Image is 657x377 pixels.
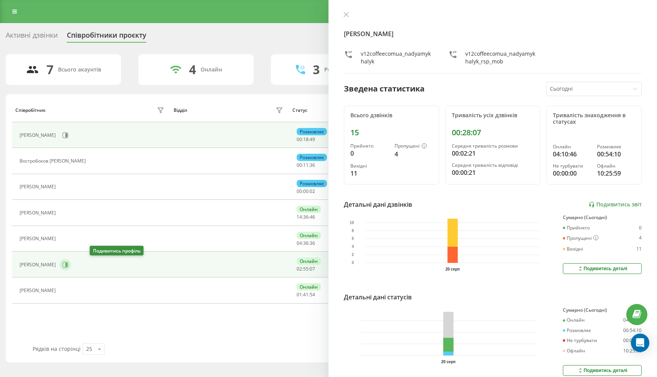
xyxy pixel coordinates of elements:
span: 18 [303,136,309,143]
div: 00:00:00 [553,169,591,178]
text: 6 [352,237,354,241]
div: Прийнято [350,143,388,149]
div: 15 [350,128,433,137]
span: 36 [310,162,315,168]
div: v12coffeecomua_nadyamykhalyk [361,50,433,65]
div: Востробоков [PERSON_NAME] [20,158,88,164]
div: : : [297,214,315,220]
div: Розмовляє [563,328,591,333]
div: Подивитись профіль [90,246,144,256]
div: 10:25:59 [623,348,642,354]
div: Розмовляють [324,66,362,73]
div: Онлайн [297,283,321,291]
div: Тривалість знаходження в статусах [553,112,635,125]
span: 00 [297,162,302,168]
span: Рядків на сторінці [33,345,81,352]
div: Прийнято [563,225,590,231]
div: Тривалість усіх дзвінків [452,112,534,119]
div: Вихідні [350,163,388,169]
text: 20 серп [441,360,455,364]
div: 10:25:59 [597,169,635,178]
div: 00:54:10 [623,328,642,333]
div: Подивитись деталі [577,367,627,374]
div: [PERSON_NAME] [20,288,58,293]
div: [PERSON_NAME] [20,184,58,189]
div: Середня тривалість відповіді [452,163,534,168]
span: 55 [303,266,309,272]
div: Сумарно (Сьогодні) [563,307,642,313]
div: 11 [636,246,642,252]
div: Онлайн [297,257,321,265]
div: 25 [86,345,92,353]
div: : : [297,241,315,246]
div: 00:54:10 [597,149,635,159]
span: 04 [297,240,302,246]
div: 04:10:46 [553,149,591,159]
div: Сумарно (Сьогодні) [563,215,642,220]
div: 00:02:21 [452,149,534,158]
div: Зведена статистика [344,83,425,95]
div: Вихідні [563,246,583,252]
div: 0 [639,225,642,231]
div: : : [297,266,315,272]
a: Подивитись звіт [589,201,642,208]
div: Розмовляє [297,180,327,187]
div: [PERSON_NAME] [20,262,58,267]
div: [PERSON_NAME] [20,236,58,241]
div: Онлайн [563,317,585,323]
text: 20 серп [446,267,460,271]
div: : : [297,137,315,142]
div: Подивитись деталі [577,266,627,272]
span: 00 [297,136,302,143]
div: Всього акаунтів [58,66,101,73]
span: 46 [310,214,315,220]
div: 00:00:00 [623,338,642,343]
text: 8 [352,229,354,233]
span: 36 [303,214,309,220]
div: Не турбувати [553,163,591,169]
div: : : [297,163,315,168]
div: : : [297,189,315,194]
div: Онлайн [553,144,591,149]
div: Детальні дані статусів [344,292,412,302]
div: Пропущені [563,235,599,241]
div: Open Intercom Messenger [631,334,649,352]
button: Подивитись деталі [563,365,642,376]
div: Онлайн [201,66,222,73]
span: 41 [303,291,309,298]
div: [PERSON_NAME] [20,210,58,216]
div: 4 [639,235,642,241]
span: 01 [297,291,302,298]
div: Активні дзвінки [6,31,58,43]
div: Статус [292,108,307,113]
div: : : [297,292,315,297]
div: 4 [395,149,433,159]
div: Офлайн [597,163,635,169]
div: Розмовляє [297,128,327,135]
div: 4 [189,62,196,77]
div: 00:28:07 [452,128,534,137]
span: 11 [303,162,309,168]
span: 00 [303,188,309,194]
div: 7 [46,62,53,77]
div: Співробітник [15,108,46,113]
div: 3 [313,62,320,77]
span: 49 [310,136,315,143]
span: 07 [310,266,315,272]
span: 54 [310,291,315,298]
div: Співробітники проєкту [67,31,146,43]
span: 00 [297,188,302,194]
div: Всього дзвінків [350,112,433,119]
div: Пропущені [395,143,433,149]
span: 02 [297,266,302,272]
div: [PERSON_NAME] [20,133,58,138]
div: 11 [350,169,388,178]
div: 00:00:21 [452,168,534,177]
div: Онлайн [297,232,321,239]
div: Середня тривалість розмови [452,143,534,149]
div: Не турбувати [563,338,597,343]
text: 10 [350,221,354,225]
div: Офлайн [563,348,585,354]
div: 0 [350,149,388,158]
div: v12coffeecomua_nadyamykhalyk_rsp_mob [465,50,538,65]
